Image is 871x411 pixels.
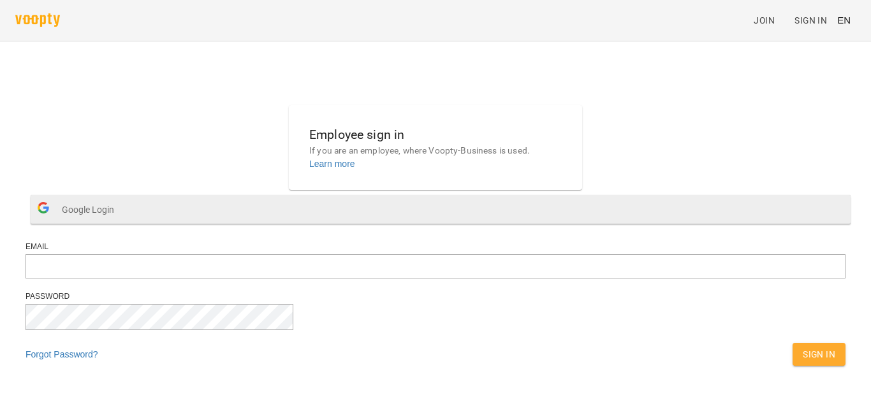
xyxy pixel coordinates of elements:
button: Employee sign inIf you are an employee, where Voopty-Business is used.Learn more [299,115,572,180]
button: Sign In [793,343,845,366]
a: Sign In [789,9,832,32]
a: Join [749,9,789,32]
button: EN [832,8,856,32]
div: Password [26,291,845,302]
img: voopty.png [15,13,60,27]
div: Email [26,242,845,252]
button: Google Login [31,195,851,224]
h6: Employee sign in [309,125,562,145]
a: Forgot Password? [26,349,98,359]
span: Sign In [794,13,827,28]
p: If you are an employee, where Voopty-Business is used. [309,145,562,157]
span: Google Login [62,197,121,222]
span: EN [837,13,851,27]
span: Join [754,13,775,28]
span: Sign In [803,347,835,362]
a: Learn more [309,159,355,169]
